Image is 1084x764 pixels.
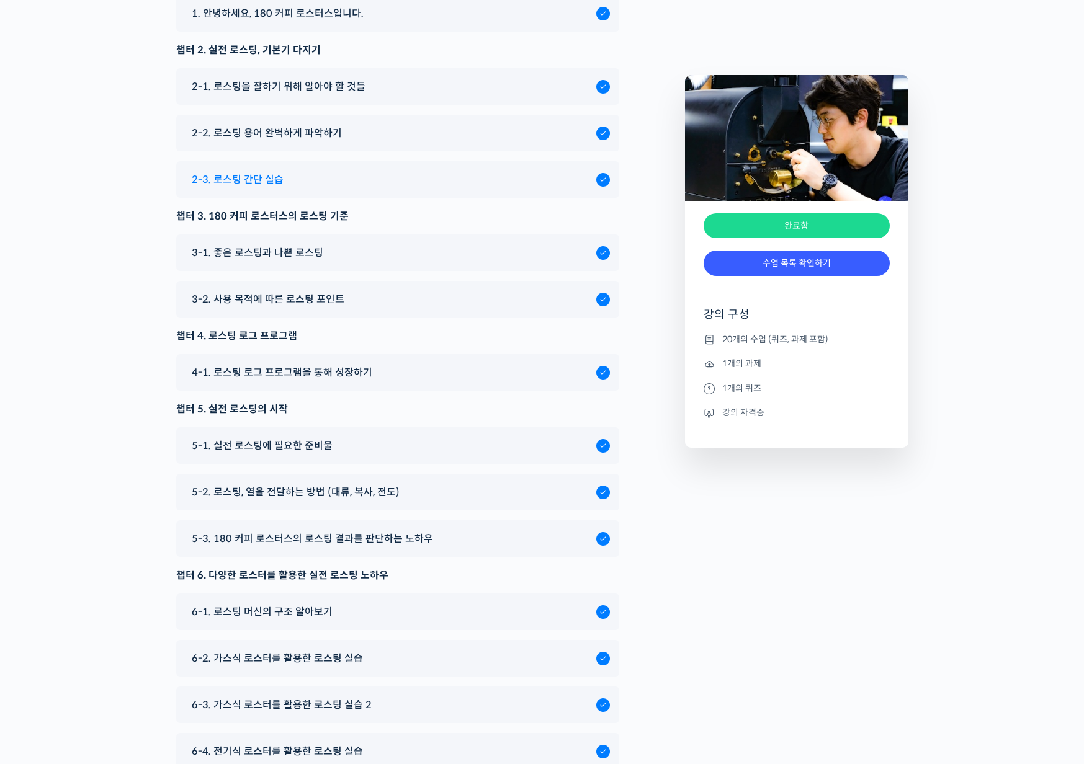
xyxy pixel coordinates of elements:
span: 3-1. 좋은 로스팅과 나쁜 로스팅 [192,244,323,261]
div: 챕터 2. 실전 로스팅, 기본기 다지기 [176,42,619,58]
div: 챕터 5. 실전 로스팅의 시작 [176,401,619,417]
span: 5-3. 180 커피 로스터스의 로스팅 결과를 판단하는 노하우 [192,530,433,547]
span: 설정 [192,412,207,422]
span: 3-2. 사용 목적에 따른 로스팅 포인트 [192,291,344,308]
span: 6-2. 가스식 로스터를 활용한 로스팅 실습 [192,650,363,667]
a: 설정 [160,393,238,424]
span: 홈 [39,412,47,422]
span: 2-1. 로스팅을 잘하기 위해 알아야 할 것들 [192,78,365,95]
div: 완료함 [704,213,890,239]
span: 6-3. 가스식 로스터를 활용한 로스팅 실습 2 [192,696,372,713]
span: 6-1. 로스팅 머신의 구조 알아보기 [192,603,333,620]
span: 1. 안녕하세요, 180 커피 로스터스입니다. [192,5,364,22]
span: 5-2. 로스팅, 열을 전달하는 방법 (대류, 복사, 전도) [192,484,400,500]
a: 1. 안녕하세요, 180 커피 로스터스입니다. [186,5,610,22]
li: 20개의 수업 (퀴즈, 과제 포함) [704,332,890,347]
a: 3-1. 좋은 로스팅과 나쁜 로스팅 [186,244,610,261]
span: 대화 [114,412,128,422]
span: 2-2. 로스팅 용어 완벽하게 파악하기 [192,125,342,141]
a: 5-3. 180 커피 로스터스의 로스팅 결과를 판단하는 노하우 [186,530,610,547]
a: 6-4. 전기식 로스터를 활용한 로스팅 실습 [186,743,610,760]
a: 5-1. 실전 로스팅에 필요한 준비물 [186,437,610,454]
a: 4-1. 로스팅 로그 프로그램을 통해 성장하기 [186,364,610,381]
h4: 강의 구성 [704,307,890,332]
div: 챕터 4. 로스팅 로그 프로그램 [176,327,619,344]
a: 2-2. 로스팅 용어 완벽하게 파악하기 [186,125,610,141]
a: 대화 [82,393,160,424]
span: 6-4. 전기식 로스터를 활용한 로스팅 실습 [192,743,363,760]
a: 2-3. 로스팅 간단 실습 [186,171,610,188]
a: 2-1. 로스팅을 잘하기 위해 알아야 할 것들 [186,78,610,95]
li: 1개의 과제 [704,357,890,371]
div: 챕터 3. 180 커피 로스터스의 로스팅 기준 [176,208,619,224]
span: 5-1. 실전 로스팅에 필요한 준비물 [192,437,333,454]
a: 6-2. 가스식 로스터를 활용한 로스팅 실습 [186,650,610,667]
a: 6-1. 로스팅 머신의 구조 알아보기 [186,603,610,620]
a: 홈 [4,393,82,424]
a: 3-2. 사용 목적에 따른 로스팅 포인트 [186,291,610,308]
a: 수업 목록 확인하기 [704,251,890,276]
li: 강의 자격증 [704,405,890,420]
span: 4-1. 로스팅 로그 프로그램을 통해 성장하기 [192,364,372,381]
span: 2-3. 로스팅 간단 실습 [192,171,284,188]
li: 1개의 퀴즈 [704,381,890,396]
div: 챕터 6. 다양한 로스터를 활용한 실전 로스팅 노하우 [176,567,619,584]
a: 5-2. 로스팅, 열을 전달하는 방법 (대류, 복사, 전도) [186,484,610,500]
a: 6-3. 가스식 로스터를 활용한 로스팅 실습 2 [186,696,610,713]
